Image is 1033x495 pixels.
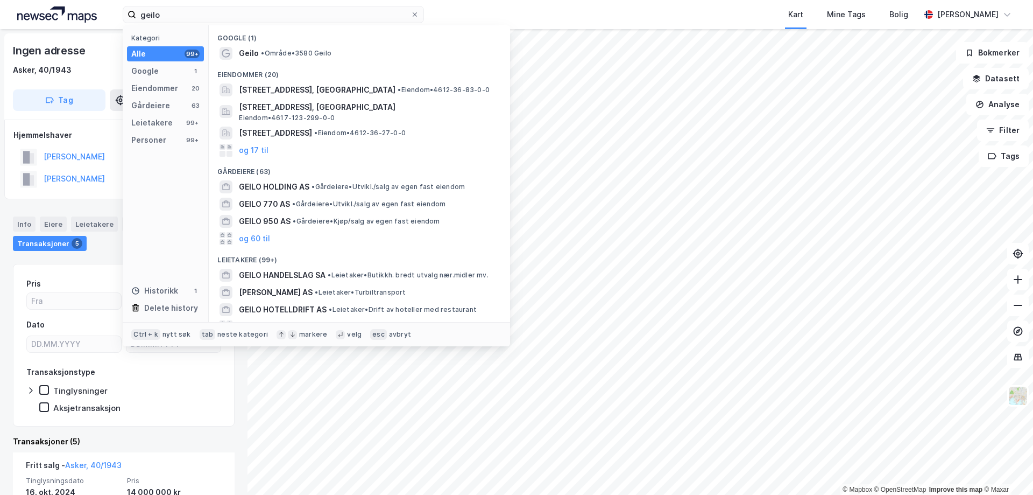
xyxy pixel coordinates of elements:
div: Eiendommer [131,82,178,95]
div: 99+ [185,50,200,58]
button: Datasett [963,68,1029,89]
div: Transaksjoner (5) [13,435,235,448]
div: 20 [191,84,200,93]
span: Eiendom • 4612-36-27-0-0 [314,129,406,137]
div: Mine Tags [827,8,866,21]
button: og 17 til [239,144,268,157]
span: Tinglysningsdato [26,476,121,485]
div: markere [299,330,327,339]
div: Kategori [131,34,204,42]
img: Z [1008,386,1028,406]
span: Eiendom • 4617-123-299-0-0 [239,114,335,122]
div: 63 [191,101,200,110]
input: DD.MM.YYYY [27,336,121,352]
iframe: Chat Widget [979,443,1033,495]
span: Gårdeiere • Kjøp/salg av egen fast eiendom [293,217,440,226]
span: • [312,183,315,191]
div: Aksjetransaksjon [53,403,121,413]
div: Asker, 40/1943 [13,64,72,76]
span: Eiendom • 4612-36-83-0-0 [398,86,490,94]
span: • [329,305,332,313]
div: nytt søk [162,330,191,339]
div: Tinglysninger [53,386,108,396]
span: • [328,271,331,279]
div: Leietakere [131,116,173,129]
div: Personer [131,134,166,147]
div: [PERSON_NAME] [937,8,999,21]
span: Gårdeiere • Utvikl./salg av egen fast eiendom [292,200,445,208]
span: Leietaker • Drift av hoteller med restaurant [329,305,477,314]
div: 1 [191,287,200,295]
div: tab [200,329,216,340]
div: avbryt [389,330,411,339]
div: Google (1) [209,25,510,45]
div: Eiendommer (20) [209,62,510,81]
span: • [314,129,317,137]
div: 1 [191,67,200,75]
a: Improve this map [929,486,982,493]
button: Filter [977,120,1029,141]
div: Transaksjonstype [26,366,95,379]
div: Transaksjoner [13,236,87,251]
span: • [292,200,295,208]
span: [PERSON_NAME] AS [239,286,313,299]
span: [STREET_ADDRESS], [GEOGRAPHIC_DATA] [239,83,395,96]
div: Delete history [144,302,198,315]
button: Tag [13,89,105,111]
a: OpenStreetMap [874,486,926,493]
input: Søk på adresse, matrikkel, gårdeiere, leietakere eller personer [136,6,411,23]
span: [STREET_ADDRESS], [GEOGRAPHIC_DATA] [239,101,497,114]
span: GEILO HOTELLDRIFT AS [239,303,327,316]
button: Analyse [966,94,1029,115]
a: Asker, 40/1943 [65,461,122,470]
div: Ingen adresse [13,42,87,59]
div: Datasett [122,217,162,232]
div: Google [131,65,159,78]
button: og 96 til [239,320,270,333]
button: Bokmerker [956,42,1029,64]
div: Dato [26,318,45,331]
button: og 60 til [239,232,270,245]
div: velg [347,330,362,339]
span: GEILO 770 AS [239,198,290,211]
span: Leietaker • Turbiltransport [315,288,406,297]
span: GEILO HOLDING AS [239,180,309,193]
div: neste kategori [217,330,268,339]
span: • [315,288,318,296]
div: Kontrollprogram for chat [979,443,1033,495]
div: Ctrl + k [131,329,160,340]
span: Område • 3580 Geilo [261,49,331,58]
div: Eiere [40,217,67,232]
span: • [293,217,296,225]
div: 99+ [185,118,200,127]
div: 5 [72,238,82,249]
img: logo.a4113a55bc3d86da70a041830d287a7e.svg [17,6,97,23]
span: • [398,86,401,94]
div: Alle [131,47,146,60]
span: Leietaker • Butikkh. bredt utvalg nær.midler mv. [328,271,488,280]
div: Pris [26,277,41,290]
span: Geilo [239,47,259,60]
span: • [261,49,264,57]
span: [STREET_ADDRESS] [239,127,312,140]
span: GEILO 950 AS [239,215,291,228]
div: Bolig [889,8,908,21]
div: Fritt salg - [26,459,122,476]
div: Leietakere (99+) [209,247,510,267]
div: Gårdeiere [131,99,170,112]
input: Fra [27,293,121,309]
div: 99+ [185,136,200,144]
a: Mapbox [843,486,872,493]
div: esc [370,329,387,340]
div: Gårdeiere (63) [209,159,510,178]
div: Kart [788,8,803,21]
span: GEILO HANDELSLAG SA [239,269,326,282]
div: Leietakere [71,217,118,232]
span: Pris [127,476,222,485]
button: Tags [979,145,1029,167]
span: Gårdeiere • Utvikl./salg av egen fast eiendom [312,183,465,191]
div: Hjemmelshaver [13,129,234,142]
div: Info [13,217,36,232]
div: Historikk [131,284,178,297]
